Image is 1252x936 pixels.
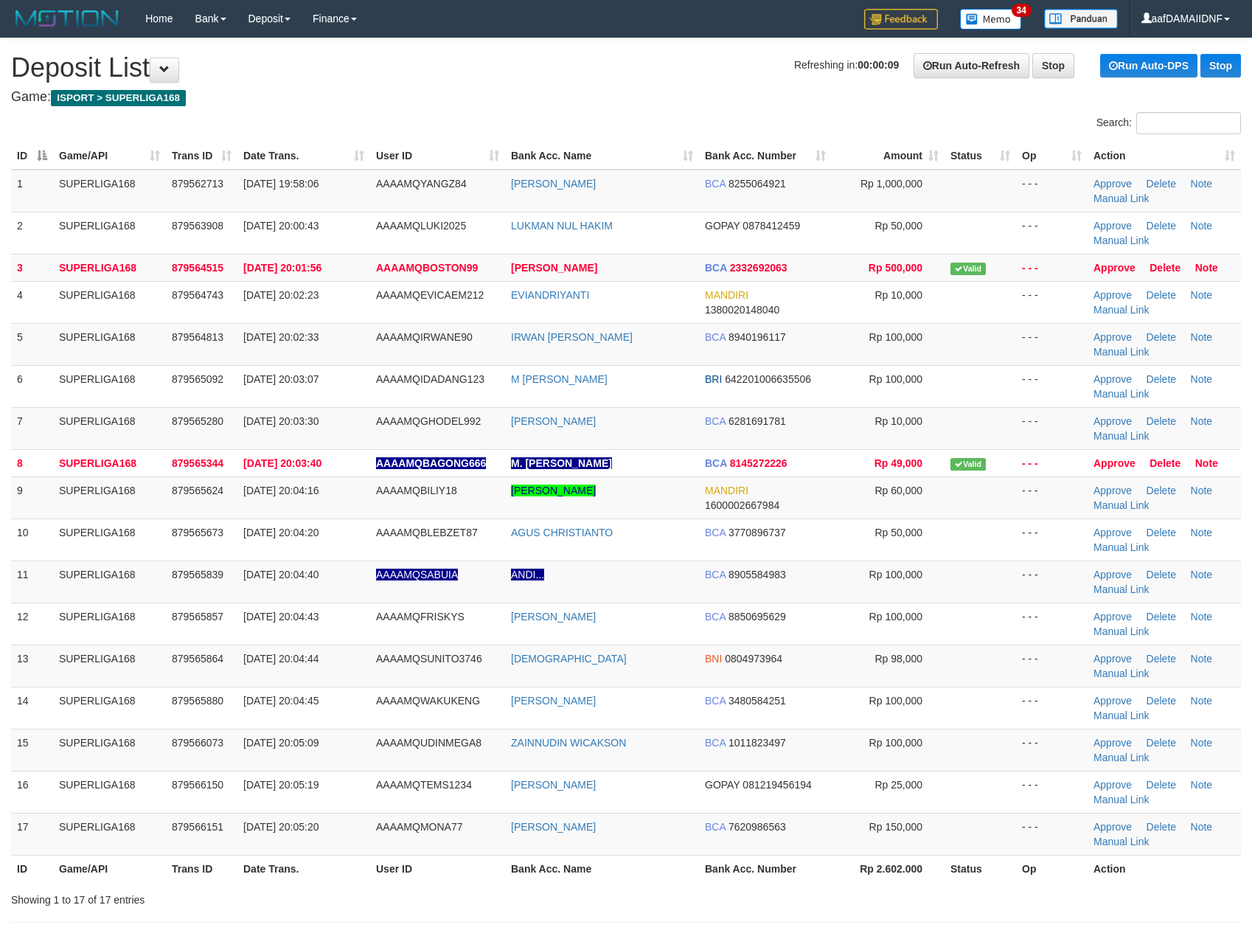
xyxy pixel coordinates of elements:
[1093,304,1150,316] a: Manual Link
[705,262,727,274] span: BCA
[1191,415,1213,427] a: Note
[705,527,726,538] span: BCA
[11,645,53,687] td: 13
[1088,855,1241,882] th: Action
[1147,569,1176,580] a: Delete
[53,645,166,687] td: SUPERLIGA168
[243,779,319,791] span: [DATE] 20:05:19
[376,611,465,623] span: AAAAMQFRISKYS
[1093,695,1132,707] a: Approve
[376,695,480,707] span: AAAAMQWAKUKENG
[1191,331,1213,343] a: Note
[1044,9,1118,29] img: panduan.png
[1093,289,1132,301] a: Approve
[869,737,922,749] span: Rp 100,000
[376,415,481,427] span: AAAAMQGHODEL992
[243,331,319,343] span: [DATE] 20:02:33
[705,569,726,580] span: BCA
[1093,653,1132,665] a: Approve
[11,603,53,645] td: 12
[243,569,319,580] span: [DATE] 20:04:40
[166,142,237,170] th: Trans ID: activate to sort column ascending
[705,653,722,665] span: BNI
[914,53,1029,78] a: Run Auto-Refresh
[1191,653,1213,665] a: Note
[11,519,53,561] td: 10
[53,281,166,323] td: SUPERLIGA168
[728,737,786,749] span: Copy 1011823497 to clipboard
[1191,695,1213,707] a: Note
[1150,457,1180,469] a: Delete
[11,407,53,449] td: 7
[858,59,899,71] strong: 00:00:09
[874,527,922,538] span: Rp 50,000
[728,611,786,623] span: Copy 8850695629 to clipboard
[699,855,832,882] th: Bank Acc. Number
[511,695,596,707] a: [PERSON_NAME]
[1016,212,1088,254] td: - - -
[1093,583,1150,595] a: Manual Link
[243,695,319,707] span: [DATE] 20:04:45
[11,212,53,254] td: 2
[376,569,458,580] span: Nama rekening ada tanda titik/strip, harap diedit
[1093,485,1132,496] a: Approve
[1191,821,1213,833] a: Note
[860,178,922,190] span: Rp 1,000,000
[511,569,544,580] a: ANDI...
[869,821,922,833] span: Rp 150,000
[705,220,740,232] span: GOPAY
[1016,687,1088,729] td: - - -
[243,527,319,538] span: [DATE] 20:04:20
[53,476,166,519] td: SUPERLIGA168
[705,737,726,749] span: BCA
[705,695,726,707] span: BCA
[172,737,223,749] span: 879566073
[243,262,321,274] span: [DATE] 20:01:56
[832,142,945,170] th: Amount: activate to sort column ascending
[172,178,223,190] span: 879562713
[11,254,53,281] td: 3
[1093,235,1150,246] a: Manual Link
[243,178,319,190] span: [DATE] 19:58:06
[1093,457,1136,469] a: Approve
[1147,331,1176,343] a: Delete
[172,415,223,427] span: 879565280
[864,9,938,30] img: Feedback.jpg
[1096,112,1241,134] label: Search:
[1200,54,1241,77] a: Stop
[511,527,613,538] a: AGUS CHRISTIANTO
[243,653,319,665] span: [DATE] 20:04:44
[511,220,613,232] a: LUKMAN NUL HAKIM
[1093,779,1132,791] a: Approve
[869,262,922,274] span: Rp 500,000
[243,485,319,496] span: [DATE] 20:04:16
[237,855,370,882] th: Date Trans.
[172,289,223,301] span: 879564743
[1093,710,1150,721] a: Manual Link
[511,485,596,496] a: [PERSON_NAME]
[172,262,223,274] span: 879564515
[511,289,589,301] a: EVIANDRIYANTI
[243,457,321,469] span: [DATE] 20:03:40
[1093,388,1150,400] a: Manual Link
[53,170,166,212] td: SUPERLIGA168
[705,415,726,427] span: BCA
[511,611,596,623] a: [PERSON_NAME]
[1016,142,1088,170] th: Op: activate to sort column ascending
[511,653,627,665] a: [DEMOGRAPHIC_DATA]
[960,9,1022,30] img: Button%20Memo.svg
[1100,54,1197,77] a: Run Auto-DPS
[11,855,53,882] th: ID
[728,695,786,707] span: Copy 3480584251 to clipboard
[1191,178,1213,190] a: Note
[705,457,727,469] span: BCA
[1191,611,1213,623] a: Note
[705,821,726,833] span: BCA
[728,331,786,343] span: Copy 8940196117 to clipboard
[370,855,505,882] th: User ID
[874,415,922,427] span: Rp 10,000
[1016,603,1088,645] td: - - -
[53,254,166,281] td: SUPERLIGA168
[243,220,319,232] span: [DATE] 20:00:43
[243,289,319,301] span: [DATE] 20:02:23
